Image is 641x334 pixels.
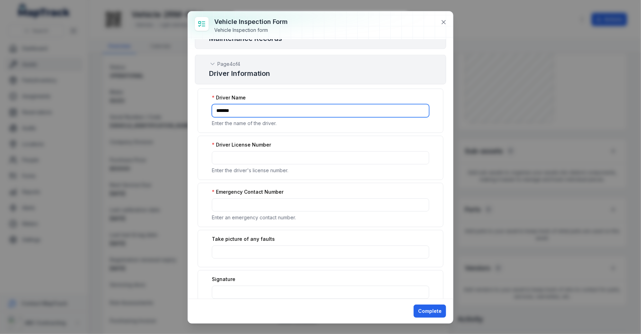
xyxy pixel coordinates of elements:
[212,214,429,221] p: Enter an emergency contact number.
[212,236,275,243] label: Take picture of any faults
[212,120,429,127] p: Enter the name of the driver.
[209,69,432,79] h2: Driver Information
[414,305,446,318] button: Complete
[212,246,429,259] input: :rmt:-form-item-label
[212,189,283,196] label: Emergency Contact Number
[214,27,288,34] div: Vehicle Inspection form
[212,199,429,212] input: :rms:-form-item-label
[212,286,429,299] input: :rmu:-form-item-label
[212,151,429,165] input: :rmr:-form-item-label
[212,142,271,149] label: Driver License Number
[212,167,429,174] p: Enter the driver's license number.
[217,61,240,68] span: Page 4 of 4
[214,17,288,27] h3: Vehicle Inspection form
[212,276,235,283] label: Signature
[212,104,429,117] input: :rmq:-form-item-label
[212,95,246,102] label: Driver Name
